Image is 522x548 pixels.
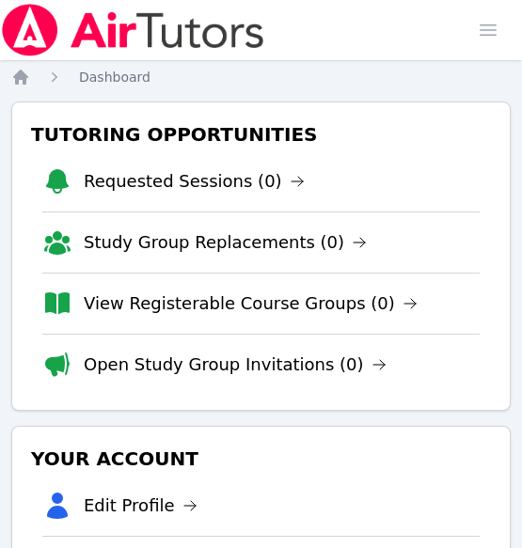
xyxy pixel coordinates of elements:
[84,352,387,378] a: Open Study Group Invitations (0)
[79,70,150,85] span: Dashboard
[11,68,511,86] nav: Breadcrumb
[84,290,418,317] a: View Registerable Course Groups (0)
[84,168,305,195] a: Requested Sessions (0)
[79,68,150,86] a: Dashboard
[27,117,495,151] h3: Tutoring Opportunities
[84,229,367,256] a: Study Group Replacements (0)
[27,442,495,476] h3: Your Account
[84,493,198,519] a: Edit Profile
